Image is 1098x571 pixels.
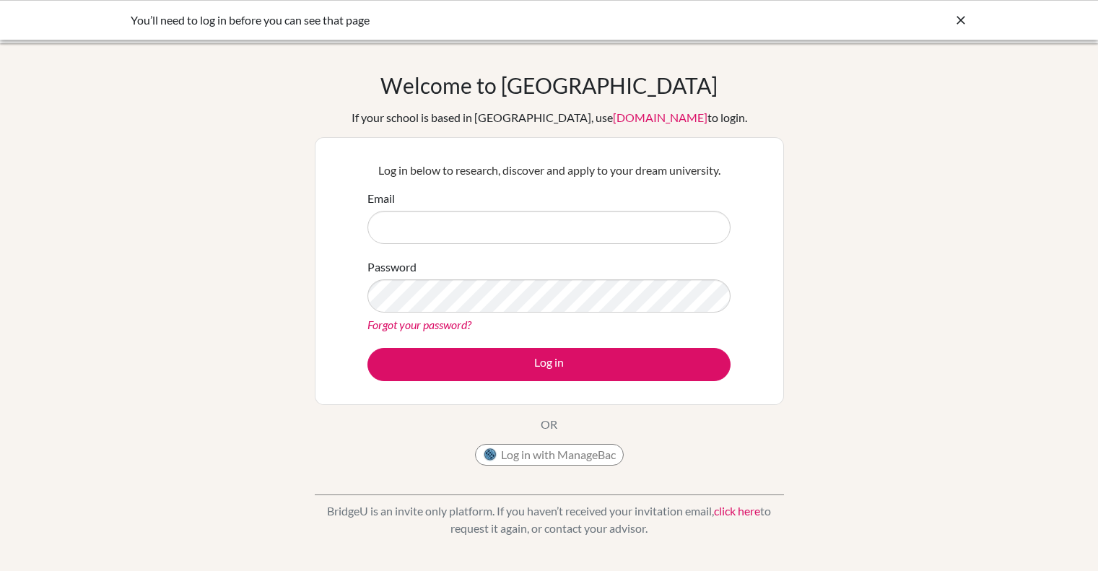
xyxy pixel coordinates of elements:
[315,502,784,537] p: BridgeU is an invite only platform. If you haven’t received your invitation email, to request it ...
[367,190,395,207] label: Email
[367,348,731,381] button: Log in
[352,109,747,126] div: If your school is based in [GEOGRAPHIC_DATA], use to login.
[475,444,624,466] button: Log in with ManageBac
[131,12,751,29] div: You’ll need to log in before you can see that page
[367,258,417,276] label: Password
[367,162,731,179] p: Log in below to research, discover and apply to your dream university.
[613,110,707,124] a: [DOMAIN_NAME]
[714,504,760,518] a: click here
[367,318,471,331] a: Forgot your password?
[380,72,718,98] h1: Welcome to [GEOGRAPHIC_DATA]
[541,416,557,433] p: OR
